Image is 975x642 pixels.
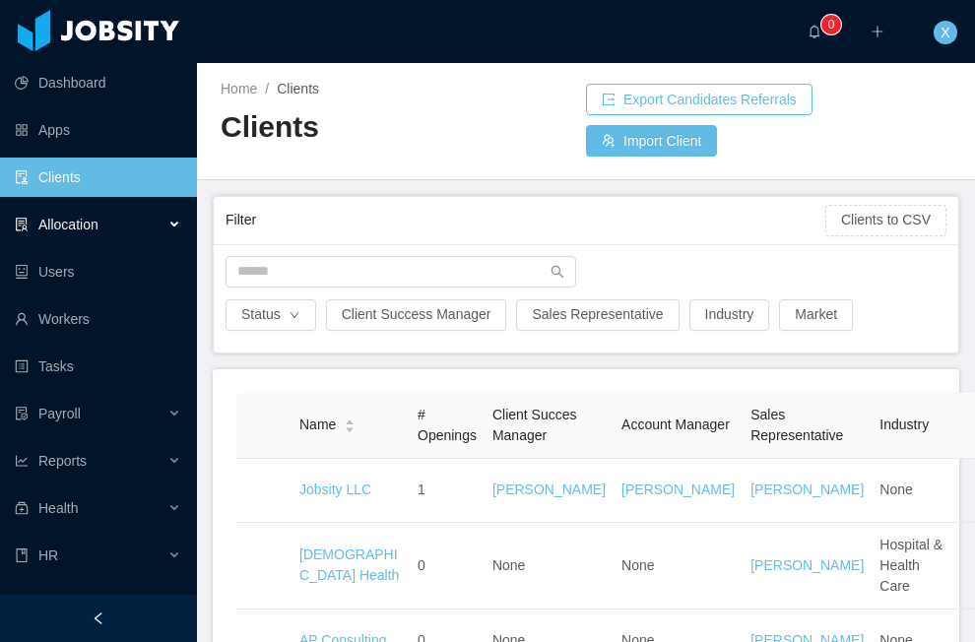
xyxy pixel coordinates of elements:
i: icon: bell [808,25,821,38]
span: Clients [277,81,319,96]
span: Sales Representative [750,407,843,443]
button: icon: exportExport Candidates Referrals [586,84,812,115]
span: Industry [879,417,929,432]
i: icon: solution [15,218,29,231]
i: icon: medicine-box [15,501,29,515]
div: Filter [226,202,825,238]
a: icon: userWorkers [15,299,181,339]
a: [PERSON_NAME] [750,557,864,573]
a: Jobsity LLC [299,481,371,497]
span: 1 [418,481,425,497]
i: icon: caret-up [345,417,356,423]
span: None [621,557,654,573]
span: None [492,557,525,573]
a: icon: appstoreApps [15,110,181,150]
button: Sales Representative [516,299,679,331]
a: icon: profileTasks [15,347,181,386]
a: Home [221,81,257,96]
span: Allocation [38,217,98,232]
div: Sort [344,417,356,430]
span: Name [299,415,336,435]
img: 6a8e90c0-fa44-11e7-aaa7-9da49113f530_5a5d50e77f870-400w.png [244,546,284,585]
a: icon: pie-chartDashboard [15,63,181,102]
span: X [941,21,949,44]
i: icon: book [15,548,29,562]
i: icon: line-chart [15,454,29,468]
sup: 0 [821,15,841,34]
button: Market [779,299,853,331]
span: / [265,81,269,96]
a: [PERSON_NAME] [750,481,864,497]
button: icon: usergroup-addImport Client [586,125,717,157]
a: [PERSON_NAME] [492,481,606,497]
span: HR [38,547,58,563]
a: [DEMOGRAPHIC_DATA] Health [299,546,399,583]
i: icon: plus [871,25,884,38]
span: Account Manager [621,417,730,432]
img: dc41d540-fa30-11e7-b498-73b80f01daf1_657caab8ac997-400w.png [244,471,284,510]
span: Hospital & Health Care [879,537,942,594]
span: # Openings [418,407,477,443]
button: Client Success Manager [326,299,507,331]
span: Health [38,500,78,516]
span: None [879,481,912,497]
a: icon: robotUsers [15,252,181,291]
td: 0 [410,523,485,610]
button: Industry [689,299,770,331]
button: Statusicon: down [226,299,316,331]
span: Payroll [38,406,81,421]
a: icon: auditClients [15,158,181,197]
a: [PERSON_NAME] [621,481,735,497]
button: Clients to CSV [825,205,946,236]
i: icon: search [551,265,564,279]
i: icon: file-protect [15,407,29,420]
i: icon: caret-down [345,424,356,430]
span: Client Succes Manager [492,407,577,443]
h2: Clients [221,107,586,148]
span: Reports [38,453,87,469]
